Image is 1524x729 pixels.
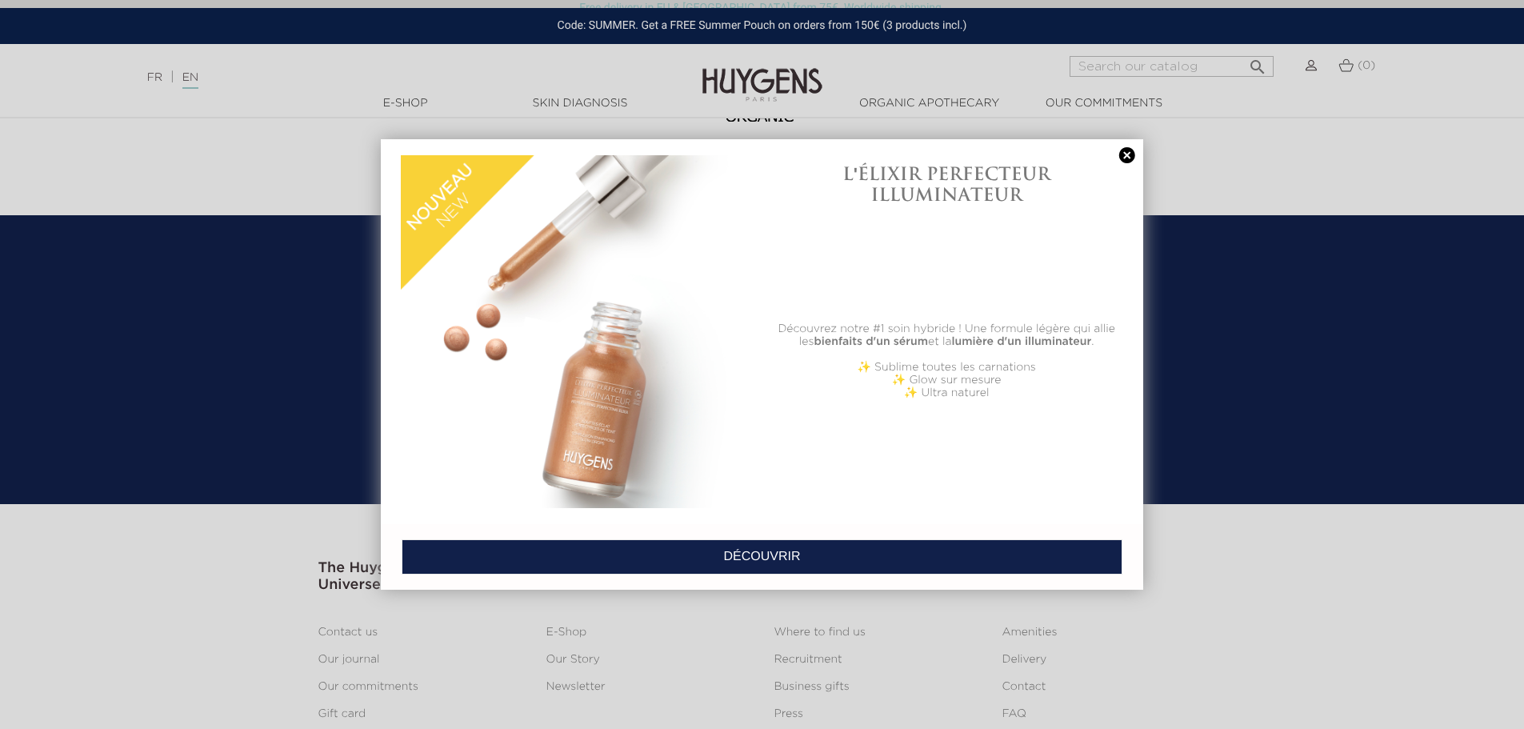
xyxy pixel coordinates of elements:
[952,336,1092,347] b: lumière d'un illuminateur
[770,163,1123,206] h1: L'ÉLIXIR PERFECTEUR ILLUMINATEUR
[814,336,928,347] b: bienfaits d'un sérum
[770,387,1123,399] p: ✨ Ultra naturel
[770,361,1123,374] p: ✨ Sublime toutes les carnations
[770,322,1123,348] p: Découvrez notre #1 soin hybride ! Une formule légère qui allie les et la .
[402,539,1122,575] a: DÉCOUVRIR
[770,374,1123,387] p: ✨ Glow sur mesure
